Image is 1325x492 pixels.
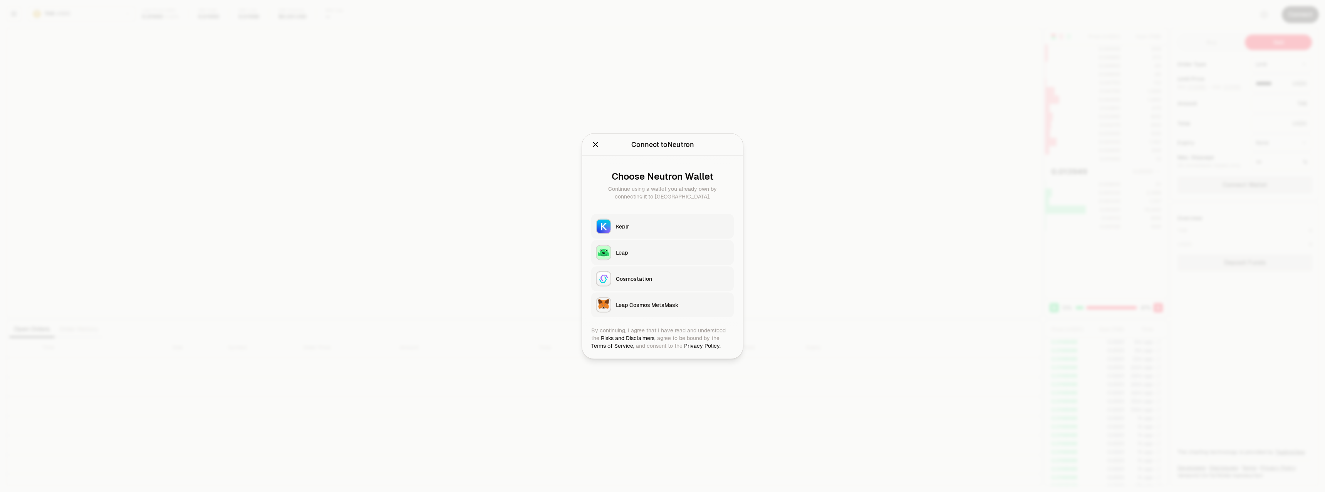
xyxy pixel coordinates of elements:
a: Privacy Policy. [684,342,721,349]
button: Close [591,139,600,150]
button: LeapLeap [591,240,734,265]
button: KeplrKeplr [591,214,734,238]
div: By continuing, I agree that I have read and understood the agree to be bound by the and consent t... [591,326,734,349]
div: Connect to Neutron [631,139,694,150]
a: Risks and Disclaimers, [601,334,656,341]
img: Cosmostation [597,272,611,285]
div: Keplr [616,222,729,230]
a: Terms of Service, [591,342,634,349]
div: Leap Cosmos MetaMask [616,301,729,309]
div: Choose Neutron Wallet [597,171,728,182]
img: Leap [597,245,611,259]
img: Leap Cosmos MetaMask [597,298,611,312]
div: Leap [616,249,729,256]
div: Cosmostation [616,275,729,282]
button: Leap Cosmos MetaMaskLeap Cosmos MetaMask [591,292,734,317]
button: CosmostationCosmostation [591,266,734,291]
img: Keplr [597,219,611,233]
div: Continue using a wallet you already own by connecting it to [GEOGRAPHIC_DATA]. [597,185,728,200]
